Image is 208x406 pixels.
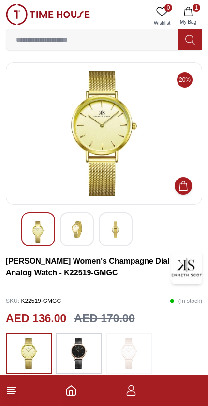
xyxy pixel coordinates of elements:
span: 20% [177,72,193,88]
p: ( In stock ) [170,294,202,308]
p: K22519-GMGC [6,294,61,308]
img: ... [17,338,41,369]
h3: [PERSON_NAME] Women's Champagne Dial Analog Watch - K22519-GMGC [6,256,171,279]
img: Kenneth Scott Women's Champagne Dial Analog Watch - K22519-GMGC [14,71,194,196]
img: Kenneth Scott Women's Champagne Dial Analog Watch - K22519-GMGC [171,250,202,284]
span: SKU : [6,298,19,304]
button: Add to Cart [175,177,192,195]
img: Kenneth Scott Women's Champagne Dial Analog Watch - K22519-GMGC [107,221,124,238]
a: 0Wishlist [150,4,174,29]
img: ... [117,338,141,369]
a: Home [65,385,77,396]
span: My Bag [176,18,200,26]
span: Wishlist [150,19,174,27]
button: 1My Bag [174,4,202,29]
img: ... [6,4,90,25]
span: 0 [164,4,172,12]
img: ... [67,338,91,369]
h2: AED 136.00 [6,310,66,327]
img: Kenneth Scott Women's Champagne Dial Analog Watch - K22519-GMGC [30,221,47,243]
img: Kenneth Scott Women's Champagne Dial Analog Watch - K22519-GMGC [68,221,86,238]
h3: AED 170.00 [74,310,134,327]
span: 1 [193,4,200,12]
